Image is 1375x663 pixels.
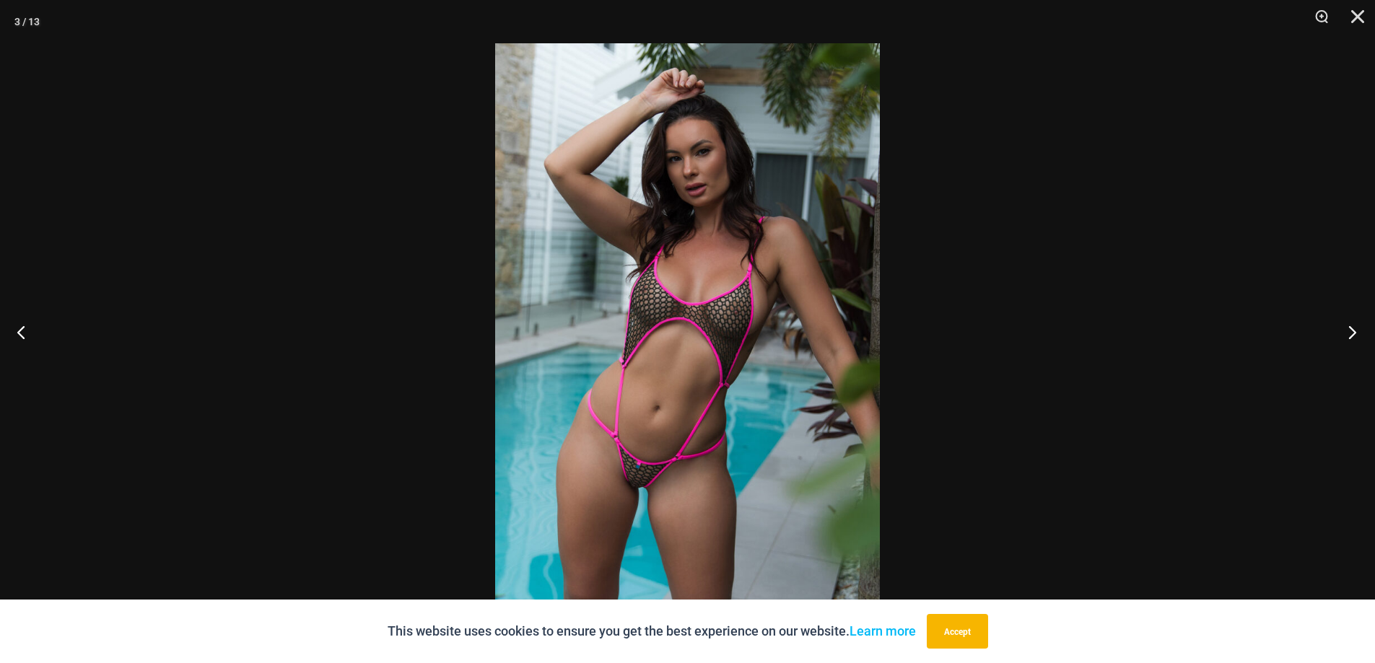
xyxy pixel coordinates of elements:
button: Next [1321,296,1375,368]
button: Accept [927,614,988,649]
div: 3 / 13 [14,11,40,32]
a: Learn more [850,623,916,638]
p: This website uses cookies to ensure you get the best experience on our website. [388,620,916,642]
img: Inferno Mesh Olive Fuchsia 8561 One Piece 01 [495,43,880,620]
